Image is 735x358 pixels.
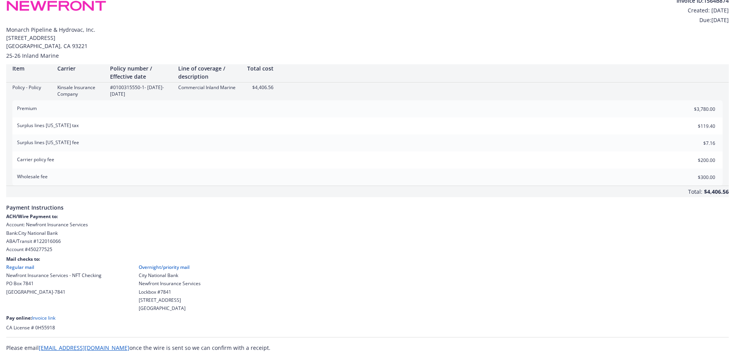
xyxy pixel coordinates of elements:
div: Newfront Insurance Services [139,280,201,287]
span: Payment Instructions [6,197,729,213]
div: Line of coverage / description [178,64,240,81]
div: [GEOGRAPHIC_DATA]-7841 [6,289,102,295]
span: Wholesale fee [17,173,48,180]
span: Surplus lines [US_STATE] fee [17,139,79,146]
div: #0100315550-1 - [DATE]-[DATE] [110,84,172,97]
div: 25-26 Inland Marine [6,52,729,60]
div: [GEOGRAPHIC_DATA] [139,305,201,312]
div: Policy number / Effective date [110,64,172,81]
div: Total: [688,188,702,197]
span: Premium [17,105,37,112]
div: Overnight/priority mail [139,264,201,270]
input: 0.00 [670,154,720,166]
span: Monarch Pipeline & Hydrovac, Inc. [STREET_ADDRESS] [GEOGRAPHIC_DATA] , CA 93221 [6,26,729,50]
div: Mail checks to: [6,256,729,262]
input: 0.00 [670,120,720,132]
span: Surplus lines [US_STATE] tax [17,122,79,129]
div: ABA/Transit # 122016066 [6,238,729,244]
div: $4,406.56 [704,186,729,197]
div: [STREET_ADDRESS] [139,297,201,303]
div: Regular mail [6,264,102,270]
div: Bank: City National Bank [6,230,729,236]
div: Please email once the wire is sent so we can confirm with a receipt. [6,344,729,352]
div: Item [12,64,51,72]
input: 0.00 [670,103,720,115]
div: Created: [DATE] [676,6,729,14]
div: Policy - Policy [12,84,51,91]
input: 0.00 [670,137,720,149]
div: $4,406.56 [246,84,274,91]
div: Carrier [57,64,104,72]
div: Commercial Inland Marine [178,84,240,91]
div: ACH/Wire Payment to: [6,213,729,220]
div: PO Box 7841 [6,280,102,287]
div: Account: Newfront Insurance Services [6,221,729,228]
a: [EMAIL_ADDRESS][DOMAIN_NAME] [39,344,129,351]
span: Pay online: [6,315,32,321]
div: Lockbox #7841 [139,289,201,295]
div: City National Bank [139,272,201,279]
span: Carrier policy fee [17,156,54,163]
div: Account # 450277525 [6,246,729,253]
div: Newfront Insurance Services - NFT Checking [6,272,102,279]
div: CA License # 0H55918 [6,324,729,331]
div: Total cost [246,64,274,72]
div: Kinsale Insurance Company [57,84,104,97]
div: Due: [DATE] [676,16,729,24]
a: Invoice link [32,315,55,321]
input: 0.00 [670,171,720,183]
